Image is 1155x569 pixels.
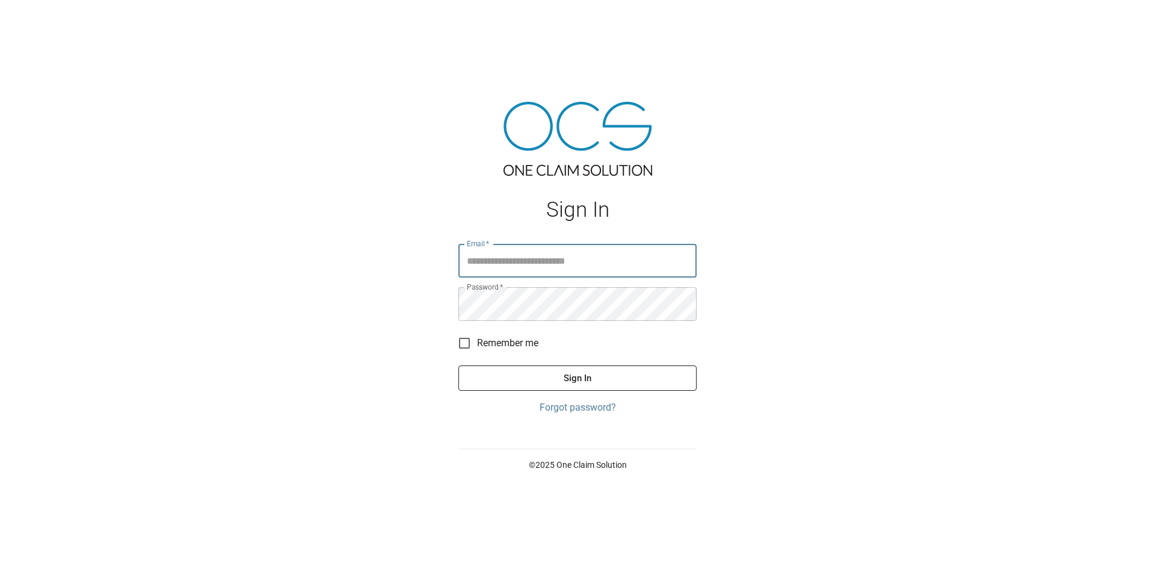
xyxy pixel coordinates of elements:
[14,7,63,31] img: ocs-logo-white-transparent.png
[458,197,697,222] h1: Sign In
[458,459,697,471] p: © 2025 One Claim Solution
[504,102,652,176] img: ocs-logo-tra.png
[458,365,697,391] button: Sign In
[477,336,538,350] span: Remember me
[467,282,503,292] label: Password
[458,400,697,415] a: Forgot password?
[467,238,490,249] label: Email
